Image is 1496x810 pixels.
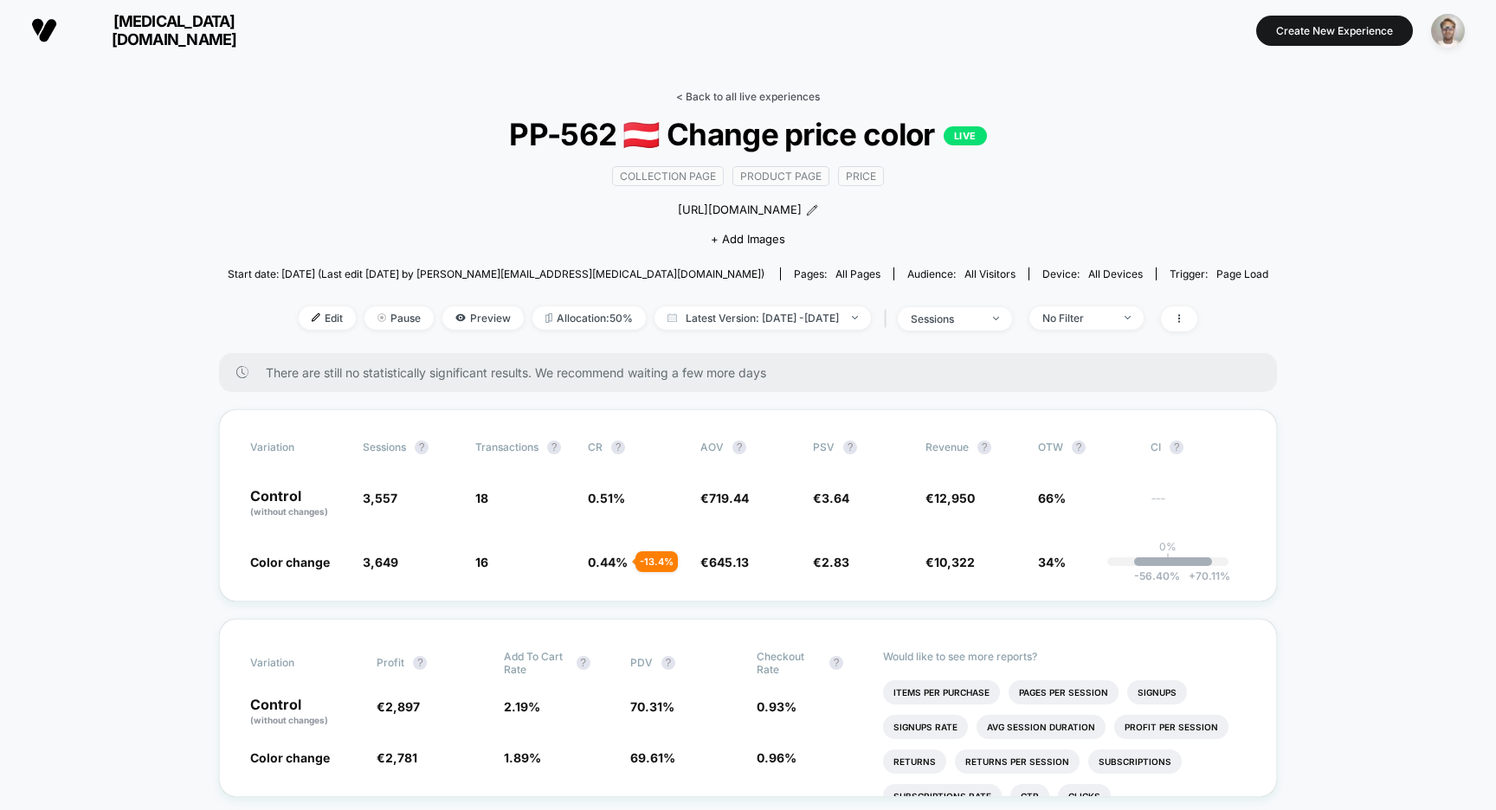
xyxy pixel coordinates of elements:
[250,715,328,725] span: (without changes)
[1256,16,1413,46] button: Create New Experience
[630,656,653,669] span: PDV
[475,555,488,569] span: 16
[250,555,330,569] span: Color change
[1009,680,1119,704] li: Pages Per Session
[1180,569,1230,582] span: 70.11 %
[794,267,880,280] div: Pages:
[413,656,427,670] button: ?
[925,491,975,505] span: €
[312,313,320,322] img: edit
[504,650,568,676] span: Add To Cart Rate
[1114,715,1228,739] li: Profit Per Session
[838,166,884,186] span: PRICE
[1038,491,1066,505] span: 66%
[266,365,1242,380] span: There are still no statistically significant results. We recommend waiting a few more days
[955,749,1080,774] li: Returns Per Session
[944,126,987,145] p: LIVE
[964,267,1016,280] span: All Visitors
[925,555,975,569] span: €
[977,715,1106,739] li: Avg Session Duration
[883,749,946,774] li: Returns
[813,555,849,569] span: €
[883,680,1000,704] li: Items Per Purchase
[709,491,749,505] span: 719.44
[1216,267,1268,280] span: Page Load
[630,699,674,714] span: 70.31 %
[711,232,785,246] span: + Add Images
[1088,267,1143,280] span: all devices
[661,656,675,670] button: ?
[757,650,821,676] span: Checkout Rate
[1028,267,1156,280] span: Device:
[757,750,796,765] span: 0.96 %
[442,306,524,330] span: Preview
[364,306,434,330] span: Pause
[1426,13,1470,48] button: ppic
[1038,440,1133,454] span: OTW
[883,784,1002,808] li: Subscriptions Rate
[250,750,330,765] span: Color change
[363,555,398,569] span: 3,649
[757,699,796,714] span: 0.93 %
[475,440,538,453] span: Transactions
[250,506,328,517] span: (without changes)
[822,491,849,505] span: 3.64
[700,555,749,569] span: €
[925,440,969,453] span: Revenue
[700,491,749,505] span: €
[1038,555,1066,569] span: 34%
[1125,316,1131,319] img: end
[1151,440,1246,454] span: CI
[1170,440,1183,454] button: ?
[934,491,975,505] span: 12,950
[1088,749,1182,774] li: Subscriptions
[588,440,603,453] span: CR
[934,555,975,569] span: 10,322
[667,313,677,322] img: calendar
[385,750,417,765] span: 2,781
[1159,540,1177,553] p: 0%
[1042,312,1112,325] div: No Filter
[813,440,835,453] span: PSV
[228,267,764,280] span: Start date: [DATE] (Last edit [DATE] by [PERSON_NAME][EMAIL_ADDRESS][MEDICAL_DATA][DOMAIN_NAME])
[504,750,541,765] span: 1.89 %
[475,491,488,505] span: 18
[70,12,278,48] span: [MEDICAL_DATA][DOMAIN_NAME]
[843,440,857,454] button: ?
[577,656,590,670] button: ?
[250,650,345,676] span: Variation
[299,306,356,330] span: Edit
[835,267,880,280] span: all pages
[883,715,968,739] li: Signups Rate
[415,440,429,454] button: ?
[1010,784,1049,808] li: Ctr
[250,489,345,518] p: Control
[630,750,675,765] span: 69.61 %
[1072,440,1086,454] button: ?
[588,555,628,569] span: 0.44 %
[377,656,404,669] span: Profit
[377,750,417,765] span: €
[678,202,802,219] span: [URL][DOMAIN_NAME]
[676,90,820,103] a: < Back to all live experiences
[1058,784,1111,808] li: Clicks
[377,313,386,322] img: end
[504,699,540,714] span: 2.19 %
[1166,553,1170,566] p: |
[250,440,345,454] span: Variation
[852,316,858,319] img: end
[977,440,991,454] button: ?
[377,699,420,714] span: €
[813,491,849,505] span: €
[532,306,646,330] span: Allocation: 50%
[829,656,843,670] button: ?
[547,440,561,454] button: ?
[1189,569,1196,582] span: +
[363,491,397,505] span: 3,557
[880,306,898,331] span: |
[31,17,57,43] img: Visually logo
[611,440,625,454] button: ?
[612,166,724,186] span: COLLECTION PAGE
[635,551,678,572] div: - 13.4 %
[26,11,283,49] button: [MEDICAL_DATA][DOMAIN_NAME]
